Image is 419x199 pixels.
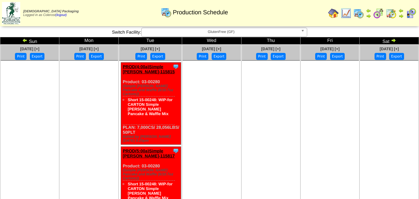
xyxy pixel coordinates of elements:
[79,47,99,51] a: [DATE] [+]
[375,53,386,60] button: Print
[15,53,27,60] button: Print
[123,84,181,96] div: (Simple [PERSON_NAME] Pancake and Waffle (6/10.7oz Cartons))
[256,53,268,60] button: Print
[144,28,298,36] span: GlutenFree (GF)
[341,8,351,19] img: line_graph.gif
[330,53,345,60] button: Export
[212,53,227,60] button: Export
[74,53,86,60] button: Print
[141,47,160,51] a: [DATE] [+]
[118,37,182,45] td: Tue
[182,37,241,45] td: Wed
[353,8,364,19] img: calendarprod.gif
[23,10,79,17] span: Logged in as Colerost
[89,53,104,60] button: Export
[123,135,181,143] div: Edited by [PERSON_NAME] [DATE] 5:25pm
[320,47,340,51] a: [DATE] [+]
[241,37,300,45] td: Thu
[173,9,228,16] span: Production Schedule
[366,13,371,19] img: arrowright.gif
[135,53,147,60] button: Print
[301,37,360,45] td: Fri
[123,64,175,74] a: PROD(4:00a)Simple [PERSON_NAME]-115815
[30,53,45,60] button: Export
[0,37,59,45] td: Sun
[128,98,173,116] a: Short 15-00248: WIP-for CARTON Simple [PERSON_NAME] Pancake & Waffle Mix
[315,53,327,60] button: Print
[150,53,165,60] button: Export
[121,63,181,145] div: Product: 03-00280 PLAN: 7,000CS / 28,056LBS / 50PLT
[161,7,172,18] img: calendarprod.gif
[59,37,118,45] td: Mon
[328,8,339,19] img: home.gif
[22,38,28,43] img: arrowleft.gif
[398,13,404,19] img: arrowright.gif
[389,53,404,60] button: Export
[360,37,419,45] td: Sat
[398,8,404,13] img: arrowleft.gif
[2,2,20,24] img: zoroco-logo-small.webp
[173,147,179,154] img: Tooltip
[23,10,79,13] span: [DEMOGRAPHIC_DATA] Packaging
[386,8,396,19] img: calendarinout.gif
[261,47,280,51] a: [DATE] [+]
[406,8,416,19] img: calendarcustomer.gif
[373,8,384,19] img: calendarblend.gif
[366,8,371,13] img: arrowleft.gif
[391,38,396,43] img: arrowright.gif
[271,53,286,60] button: Export
[123,168,181,180] div: (Simple [PERSON_NAME] Pancake and Waffle (6/10.7oz Cartons))
[55,13,67,17] a: (logout)
[173,63,179,70] img: Tooltip
[197,53,208,60] button: Print
[202,47,221,51] a: [DATE] [+]
[123,148,175,158] a: PROD(5:00a)Simple [PERSON_NAME]-115817
[380,47,399,51] a: [DATE] [+]
[20,47,39,51] a: [DATE] [+]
